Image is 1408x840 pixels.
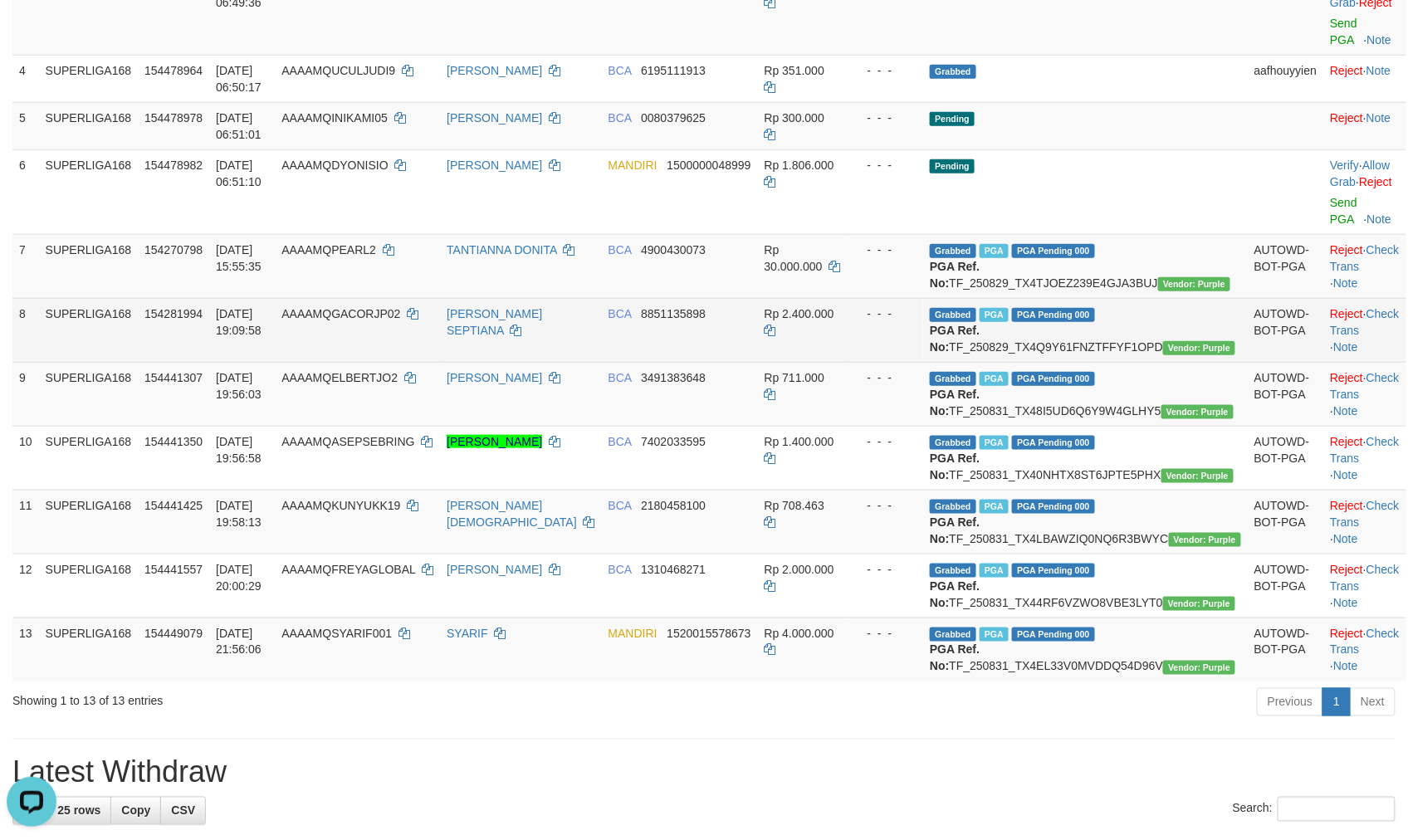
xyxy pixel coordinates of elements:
td: AUTOWD-BOT-PGA [1248,426,1324,490]
td: SUPERLIGA168 [39,149,139,234]
a: Reject [1359,175,1392,188]
span: 154449079 [144,627,203,640]
a: [PERSON_NAME] [447,435,542,448]
td: TF_250831_TX4EL33V0MVDDQ54D96V [923,618,1248,681]
div: - - - [854,157,917,173]
h1: Latest Withdraw [12,756,1396,789]
b: PGA Ref. No: [930,388,980,418]
td: · · [1323,618,1406,681]
span: Copy 1310468271 to clipboard [641,563,706,576]
span: [DATE] 19:56:58 [216,435,262,465]
span: [DATE] 19:58:13 [216,499,262,529]
span: Pending [930,112,975,126]
a: Note [1333,660,1358,673]
a: Note [1333,532,1358,545]
span: Copy 7402033595 to clipboard [641,435,706,448]
a: Reject [1330,243,1363,256]
button: Open LiveChat chat widget [7,7,56,56]
td: · · [1323,149,1406,234]
a: Previous [1257,688,1323,716]
div: - - - [854,625,917,642]
a: Note [1333,596,1358,609]
span: Copy 6195111913 to clipboard [641,64,706,77]
a: Reject [1330,499,1363,512]
a: Note [1367,33,1392,46]
span: Vendor URL: https://trx4.1velocity.biz [1158,277,1230,291]
span: Rp 711.000 [765,371,824,384]
td: TF_250829_TX4TJOEZ239E4GJA3BUJ [923,234,1248,298]
span: Rp 4.000.000 [765,627,834,640]
span: 154478964 [144,64,203,77]
a: Note [1366,64,1391,77]
span: Vendor URL: https://trx4.1velocity.biz [1169,533,1241,547]
div: - - - [854,369,917,386]
td: · [1323,55,1406,102]
td: AUTOWD-BOT-PGA [1248,490,1324,554]
a: Note [1367,212,1392,226]
td: TF_250831_TX40NHTX8ST6JPTE5PHX [923,426,1248,490]
a: Check Trans [1330,627,1399,657]
a: [PERSON_NAME] [447,159,542,172]
span: Copy 0080379625 to clipboard [641,111,706,125]
div: Showing 1 to 13 of 13 entries [12,686,574,710]
input: Search: [1278,797,1396,822]
span: Grabbed [930,244,976,258]
span: Rp 351.000 [765,64,824,77]
a: 1 [1322,688,1351,716]
div: - - - [854,62,917,79]
span: Rp 1.400.000 [765,435,834,448]
a: Send PGA [1330,196,1357,226]
span: Grabbed [930,372,976,386]
a: Reject [1330,563,1363,576]
a: CSV [160,797,206,825]
a: Note [1333,468,1358,481]
a: Check Trans [1330,435,1399,465]
span: PGA Pending [1012,500,1095,514]
span: [DATE] 21:56:06 [216,627,262,657]
span: Vendor URL: https://trx4.1velocity.biz [1161,405,1234,419]
a: Check Trans [1330,307,1399,337]
span: 154441557 [144,563,203,576]
span: 154441307 [144,371,203,384]
span: CSV [171,804,195,818]
b: PGA Ref. No: [930,643,980,673]
span: Marked by aafsoycanthlai [980,436,1009,450]
span: Grabbed [930,436,976,450]
a: Reject [1330,627,1363,640]
span: [DATE] 06:51:10 [216,159,262,188]
span: [DATE] 19:56:03 [216,371,262,401]
span: Copy [121,804,150,818]
span: Copy 1500000048999 to clipboard [667,159,750,172]
span: Copy 4900430073 to clipboard [641,243,706,256]
a: Verify [1330,159,1359,172]
td: SUPERLIGA168 [39,362,139,426]
span: BCA [609,435,632,448]
td: 10 [12,426,39,490]
span: Grabbed [930,500,976,514]
span: Grabbed [930,564,976,578]
span: AAAAMQINIKAMI05 [281,111,388,125]
span: BCA [609,499,632,512]
a: Note [1366,111,1391,125]
span: Grabbed [930,628,976,642]
td: SUPERLIGA168 [39,426,139,490]
span: Rp 30.000.000 [765,243,823,273]
span: Grabbed [930,65,976,79]
span: AAAAMQFREYAGLOBAL [281,563,415,576]
span: PGA Pending [1012,564,1095,578]
span: Vendor URL: https://trx4.1velocity.biz [1163,661,1235,675]
td: AUTOWD-BOT-PGA [1248,298,1324,362]
td: · · [1323,234,1406,298]
span: Rp 708.463 [765,499,824,512]
a: Reject [1330,111,1363,125]
a: [PERSON_NAME][DEMOGRAPHIC_DATA] [447,499,577,529]
span: Pending [930,159,975,173]
span: AAAAMQELBERTJO2 [281,371,398,384]
td: AUTOWD-BOT-PGA [1248,618,1324,681]
span: · [1330,159,1390,188]
span: Grabbed [930,308,976,322]
span: PGA Pending [1012,372,1095,386]
td: TF_250829_TX4Q9Y61FNZTFFYF1OPD [923,298,1248,362]
span: Marked by aafsoycanthlai [980,372,1009,386]
span: MANDIRI [609,627,658,640]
